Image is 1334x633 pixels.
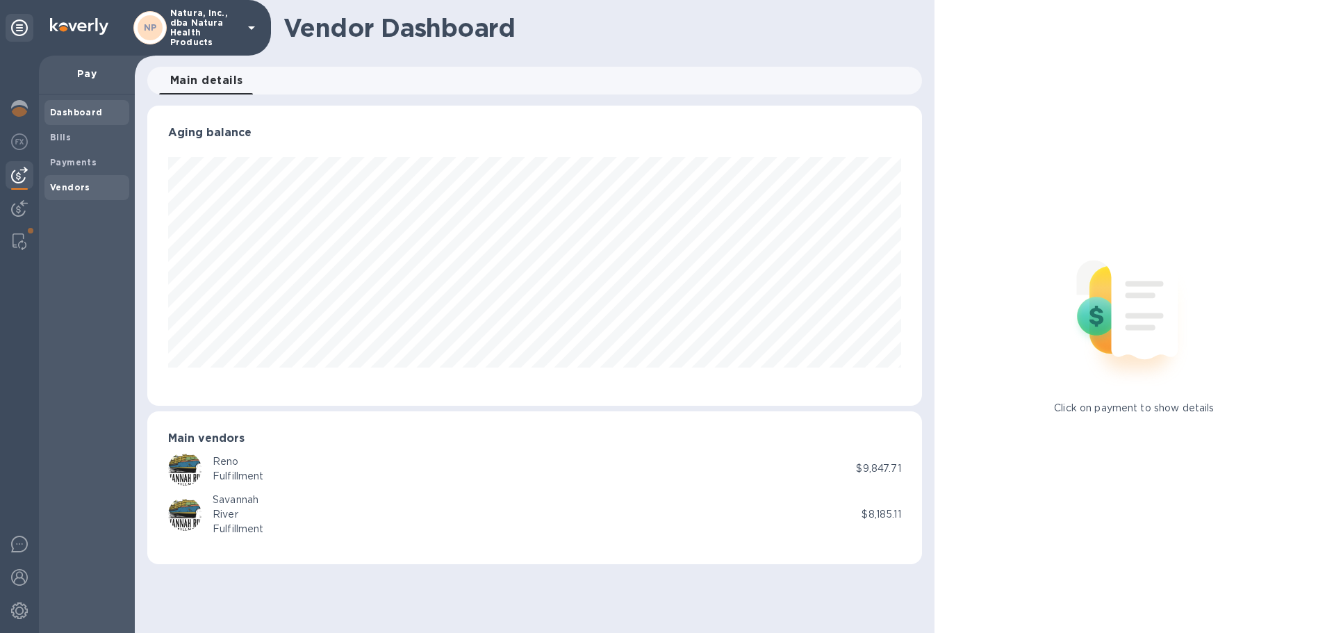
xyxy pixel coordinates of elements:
div: Savannah [213,493,263,507]
div: Reno [213,454,263,469]
h3: Main vendors [168,432,901,445]
div: Unpin categories [6,14,33,42]
h3: Aging balance [168,126,901,140]
p: Pay [50,67,124,81]
b: Vendors [50,182,90,192]
h1: Vendor Dashboard [283,13,912,42]
div: Fulfillment [213,522,263,536]
img: Logo [50,18,108,35]
b: NP [144,22,157,33]
b: Payments [50,157,97,167]
p: Click on payment to show details [1054,401,1214,416]
img: Foreign exchange [11,133,28,150]
p: $8,185.11 [862,507,900,522]
div: Fulfillment [213,469,263,484]
b: Bills [50,132,71,142]
p: $9,847.71 [856,461,900,476]
b: Dashboard [50,107,103,117]
p: Natura, Inc., dba Natura Health Products [170,8,240,47]
div: River [213,507,263,522]
span: Main details [170,71,243,90]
